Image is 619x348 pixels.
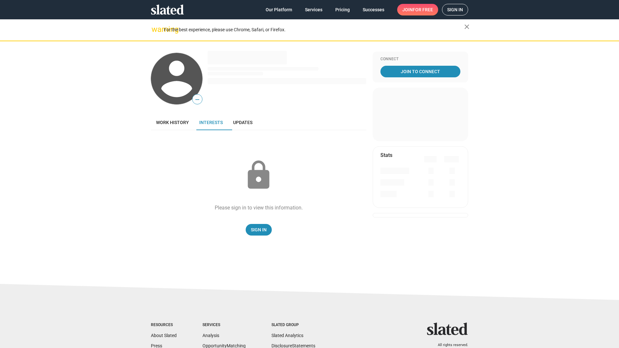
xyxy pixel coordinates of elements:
[246,224,272,236] a: Sign In
[194,115,228,130] a: Interests
[358,4,389,15] a: Successes
[363,4,384,15] span: Successes
[202,333,219,338] a: Analysis
[397,4,438,15] a: Joinfor free
[335,4,350,15] span: Pricing
[156,120,189,125] span: Work history
[215,204,303,211] div: Please sign in to view this information.
[228,115,258,130] a: Updates
[271,323,315,328] div: Slated Group
[151,333,177,338] a: About Slated
[266,4,292,15] span: Our Platform
[380,57,460,62] div: Connect
[447,4,463,15] span: Sign in
[442,4,468,15] a: Sign in
[380,66,460,77] a: Join To Connect
[242,159,275,191] mat-icon: lock
[251,224,267,236] span: Sign In
[330,4,355,15] a: Pricing
[202,323,246,328] div: Services
[152,25,159,33] mat-icon: warning
[199,120,223,125] span: Interests
[164,25,464,34] div: For the best experience, please use Chrome, Safari, or Firefox.
[413,4,433,15] span: for free
[300,4,328,15] a: Services
[151,115,194,130] a: Work history
[233,120,252,125] span: Updates
[260,4,297,15] a: Our Platform
[192,95,202,104] span: —
[305,4,322,15] span: Services
[463,23,471,31] mat-icon: close
[380,152,392,159] mat-card-title: Stats
[271,333,303,338] a: Slated Analytics
[151,323,177,328] div: Resources
[402,4,433,15] span: Join
[382,66,459,77] span: Join To Connect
